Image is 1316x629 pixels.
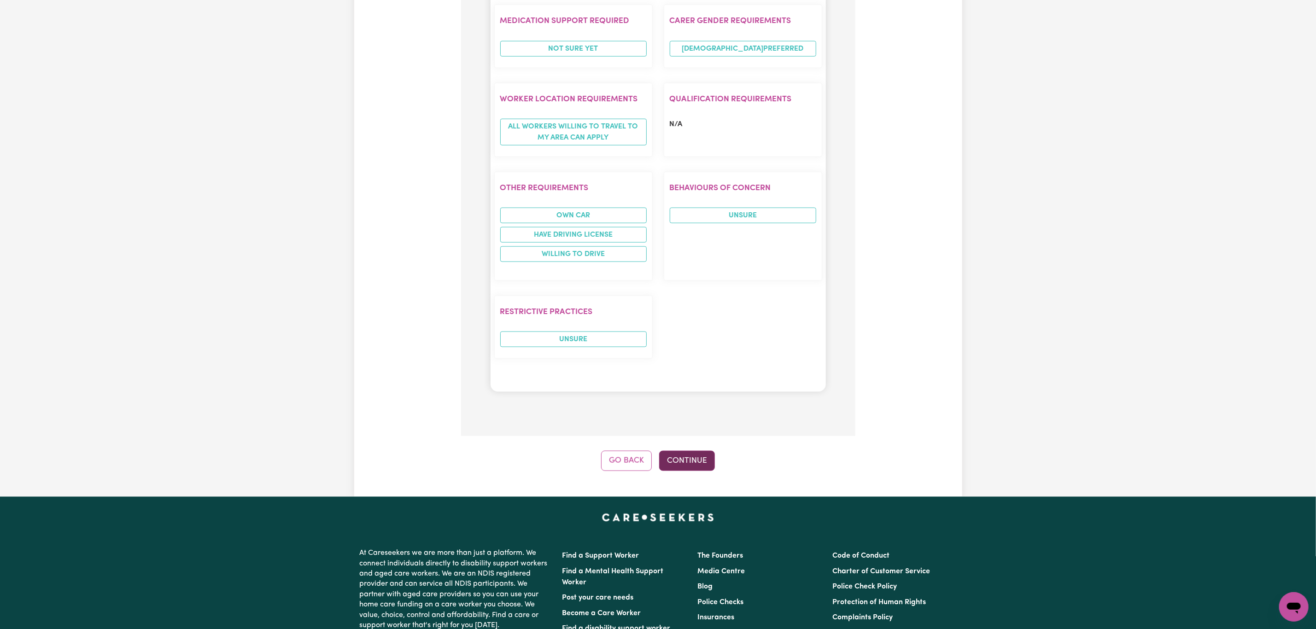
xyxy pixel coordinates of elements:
[697,614,734,622] a: Insurances
[697,599,743,606] a: Police Checks
[500,41,647,57] span: Not sure yet
[832,583,897,591] a: Police Check Policy
[670,183,816,193] h2: Behaviours of Concern
[659,451,715,471] button: Continue
[697,553,743,560] a: The Founders
[697,568,745,576] a: Media Centre
[670,41,816,57] span: [DEMOGRAPHIC_DATA] preferred
[500,183,647,193] h2: Other requirements
[670,94,816,104] h2: Qualification requirements
[832,568,930,576] a: Charter of Customer Service
[500,307,647,317] h2: Restrictive Practices
[500,208,647,223] li: Own Car
[832,553,889,560] a: Code of Conduct
[832,599,926,606] a: Protection of Human Rights
[500,16,647,26] h2: Medication Support Required
[670,121,683,128] span: N/A
[670,16,816,26] h2: Carer gender requirements
[500,227,647,243] li: Have driving license
[1279,592,1309,622] iframe: Button to launch messaging window, conversation in progress
[500,119,647,146] span: All workers willing to travel to my area can apply
[500,332,647,347] span: UNSURE
[832,614,893,622] a: Complaints Policy
[562,610,641,617] a: Become a Care Worker
[562,553,639,560] a: Find a Support Worker
[500,246,647,262] li: Willing to drive
[562,594,634,602] a: Post your care needs
[562,568,664,587] a: Find a Mental Health Support Worker
[670,208,816,223] span: UNSURE
[601,451,652,471] button: Go Back
[500,94,647,104] h2: Worker location requirements
[602,513,714,521] a: Careseekers home page
[697,583,713,591] a: Blog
